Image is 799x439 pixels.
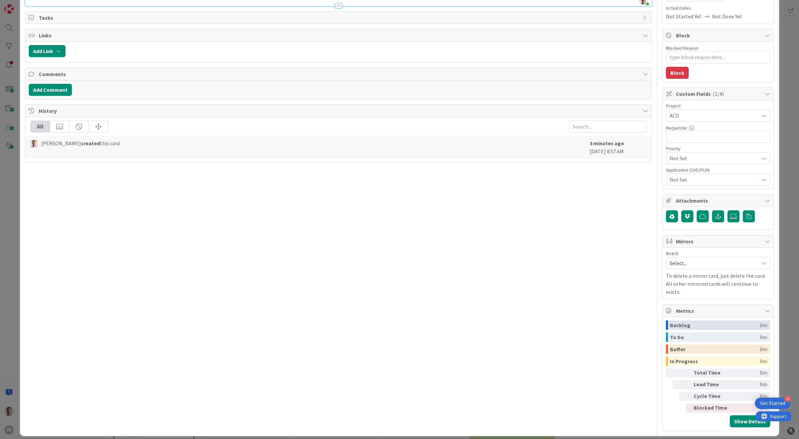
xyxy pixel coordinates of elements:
[590,139,647,155] div: [DATE] 8:57 AM
[29,45,66,57] button: Add Link
[666,45,698,51] label: Blocked Reason
[670,345,760,354] div: Buffer
[14,1,30,9] span: Support
[670,258,755,268] span: Select...
[41,139,120,147] span: [PERSON_NAME] this card
[670,176,759,184] span: Not Set
[733,404,767,413] div: 0m
[694,404,730,413] div: Blocked Time
[694,369,730,378] div: Total Time
[29,84,72,96] button: Add Comment
[670,111,755,120] span: ACD
[666,272,770,296] p: To delete a mirror card, just delete the card. All other mirrored cards will continue to exists.
[666,12,701,20] span: Not Started Yet
[760,357,767,366] div: 0m
[666,146,770,151] div: Priority
[760,345,767,354] div: 0m
[666,103,770,108] div: Project
[670,333,760,342] div: To Do
[712,12,742,20] span: Not Done Yet
[666,125,687,131] label: Requester
[760,320,767,330] div: 0m
[733,380,767,389] div: 0m
[760,400,785,407] div: Get Started
[694,392,730,401] div: Cycle Time
[676,90,762,98] span: Custom Fields
[676,307,762,315] span: Metrics
[676,237,762,245] span: Mirrors
[39,31,640,39] span: Links
[31,121,50,132] div: All
[30,140,38,147] img: BO
[81,140,100,147] b: created
[733,392,767,401] div: 0m
[670,357,760,366] div: In Progress
[676,31,762,39] span: Block
[39,14,640,22] span: Tasks
[755,398,791,409] div: Open Get Started checklist, remaining modules: 4
[666,251,678,256] span: Board
[676,197,762,205] span: Attachments
[666,168,770,172] div: Application (CAD/PLM)
[666,5,770,12] span: Actual Dates
[569,121,647,133] input: Search...
[713,90,724,97] span: ( 1/4 )
[694,380,730,389] div: Lead Time
[670,320,760,330] div: Backlog
[760,333,767,342] div: 0m
[730,415,770,427] button: Show Details
[785,396,791,402] div: 4
[39,70,640,78] span: Comments
[670,154,755,163] span: Not Set
[733,369,767,378] div: 0m
[666,67,689,79] button: Block
[39,107,640,115] span: History
[590,140,624,147] b: 3 minutes ago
